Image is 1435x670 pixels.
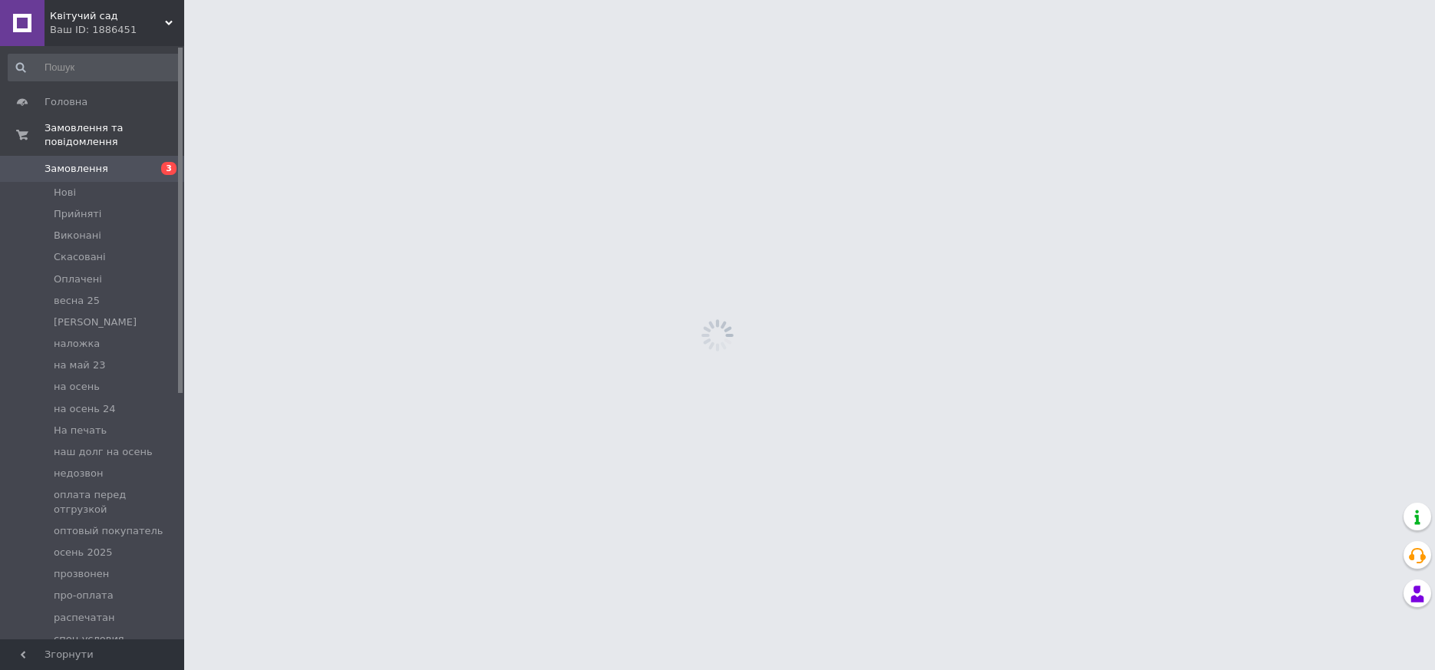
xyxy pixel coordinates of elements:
span: на осень [54,380,100,394]
span: наш долг на осень [54,445,153,459]
span: про-оплата [54,589,114,602]
input: Пошук [8,54,181,81]
span: [PERSON_NAME] [54,315,137,329]
span: осень 2025 [54,546,112,559]
span: Квітучий сад [50,9,165,23]
span: оптовый покупатель [54,524,163,538]
span: 3 [161,162,176,175]
span: спец.условия [54,632,124,646]
span: прозвонен [54,567,109,581]
span: на май 23 [54,358,106,372]
span: Оплачені [54,272,102,286]
span: Замовлення [45,162,108,176]
span: недозвон [54,467,103,480]
span: весна 25 [54,294,100,308]
span: распечатан [54,611,115,625]
span: Нові [54,186,76,200]
span: Замовлення та повідомлення [45,121,184,149]
div: Ваш ID: 1886451 [50,23,184,37]
span: на осень 24 [54,402,116,416]
span: Головна [45,95,87,109]
span: На печать [54,424,107,437]
span: оплата перед отгрузкой [54,488,180,516]
span: Скасовані [54,250,106,264]
span: Прийняті [54,207,101,221]
span: Виконані [54,229,101,243]
span: наложка [54,337,100,351]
